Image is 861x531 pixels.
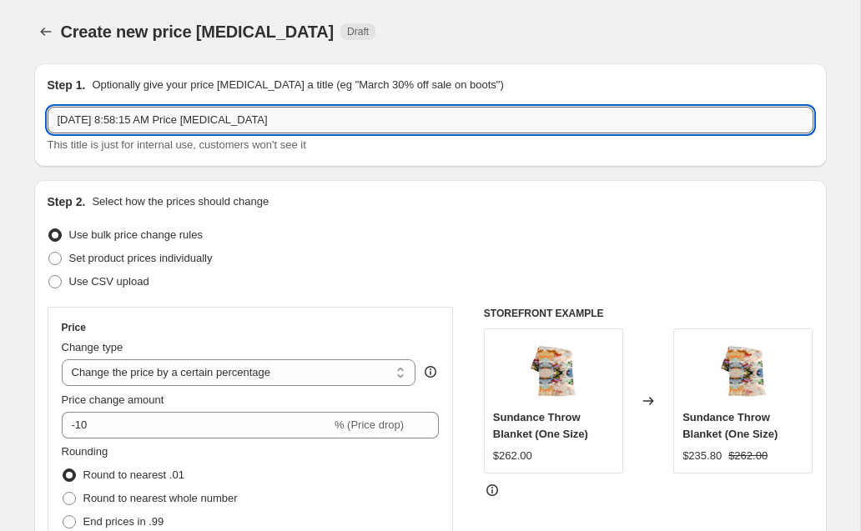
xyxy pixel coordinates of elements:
[69,252,213,264] span: Set product prices individually
[48,77,86,93] h2: Step 1.
[728,448,768,464] strike: $262.00
[493,411,588,440] span: Sundance Throw Blanket (One Size)
[520,338,587,404] img: Screen_Shot_2020-02-27_at_4.11.22_PM_80x.jpg
[62,321,86,334] h3: Price
[347,25,369,38] span: Draft
[62,445,108,458] span: Rounding
[682,411,778,440] span: Sundance Throw Blanket (One Size)
[48,193,86,210] h2: Step 2.
[69,275,149,288] span: Use CSV upload
[682,448,722,464] div: $235.80
[92,77,503,93] p: Optionally give your price [MEDICAL_DATA] a title (eg "March 30% off sale on boots")
[493,448,532,464] div: $262.00
[62,412,331,438] input: -15
[48,138,306,151] span: This title is just for internal use, customers won't see it
[62,393,164,406] span: Price change amount
[69,228,203,241] span: Use bulk price change rules
[92,193,269,210] p: Select how the prices should change
[62,341,123,353] span: Change type
[422,363,439,380] div: help
[61,23,335,41] span: Create new price [MEDICAL_DATA]
[710,338,777,404] img: Screen_Shot_2020-02-27_at_4.11.22_PM_80x.jpg
[83,468,184,481] span: Round to nearest .01
[34,20,58,43] button: Price change jobs
[83,515,164,528] span: End prices in .99
[335,418,404,431] span: % (Price drop)
[484,307,813,320] h6: STOREFRONT EXAMPLE
[48,107,813,133] input: 30% off holiday sale
[83,492,238,504] span: Round to nearest whole number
